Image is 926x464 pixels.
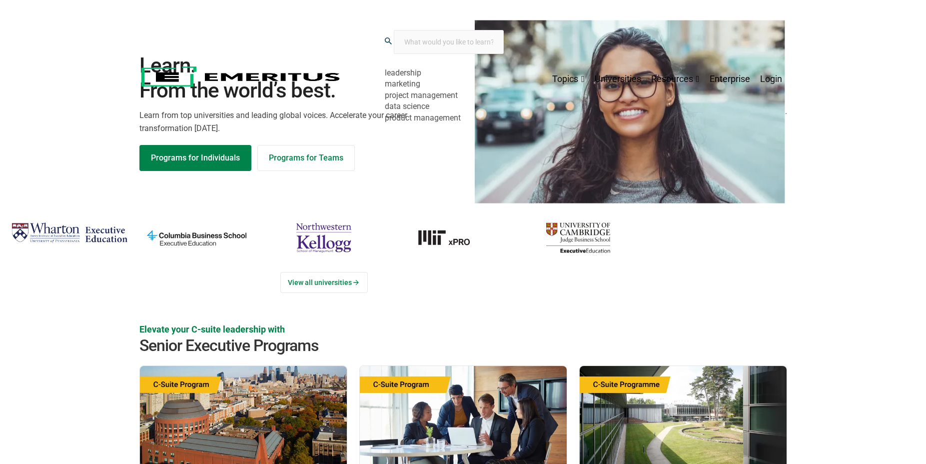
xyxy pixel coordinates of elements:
[590,51,646,101] a: Universities
[385,90,504,101] div: project management
[139,323,787,335] p: Elevate your C-suite leadership with
[385,37,392,46] button: search
[139,335,787,355] h2: Senior Executive Programs
[547,51,590,101] a: Topics
[705,51,755,101] a: Enterprise
[138,218,255,257] img: columbia-business-school
[520,218,637,257] img: cambridge-judge-business-school
[385,112,504,123] div: product management
[280,272,368,293] a: View Universities
[385,67,504,78] div: leadership
[646,51,705,101] a: Resources
[11,218,128,247] img: Wharton Executive Education
[385,78,504,89] div: marketing
[385,101,504,112] div: data science
[392,218,509,257] img: MIT xPRO
[394,30,504,54] input: woocommerce-product-search-field-0
[257,145,355,171] a: Explore for Business
[392,218,509,257] a: MIT-xPRO
[139,145,251,171] a: Explore Programs
[265,218,382,257] img: northwestern-kellogg
[755,51,787,101] a: Login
